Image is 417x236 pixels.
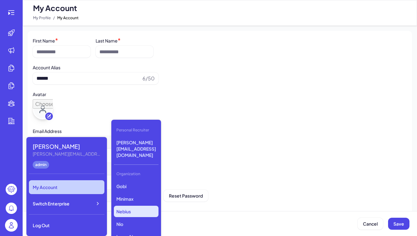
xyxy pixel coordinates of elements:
div: My Account [29,180,104,194]
img: user_logo.png [5,219,18,232]
p: Minimax [114,193,158,204]
span: Reset Password [169,193,203,199]
div: Maggie@joinbrix.com [33,151,102,157]
span: Switch Enterprise [33,200,69,207]
span: Save [393,221,404,227]
span: / [53,14,55,22]
span: Cancel [363,221,378,227]
button: Save [388,218,409,230]
label: Last Name [96,38,118,43]
p: Nio [114,218,158,230]
label: Avatar [33,91,46,97]
label: Email Address [33,128,62,134]
p: [PERSON_NAME][EMAIL_ADDRESS][DOMAIN_NAME] [114,137,158,161]
div: Personal Recruiter [114,125,158,135]
button: Reset Password [164,190,208,202]
div: Log Out [29,218,104,232]
span: My Account [33,3,77,13]
div: admin [33,161,49,169]
label: Account Alias [33,65,60,70]
button: Cancel [358,218,383,230]
span: My Account [57,14,79,22]
div: Maggie [33,142,102,151]
div: Organization [114,169,158,179]
span: 6/50 [140,75,155,82]
label: First Name [33,38,55,43]
p: Gobi [114,181,158,192]
p: Nebius [114,206,158,217]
